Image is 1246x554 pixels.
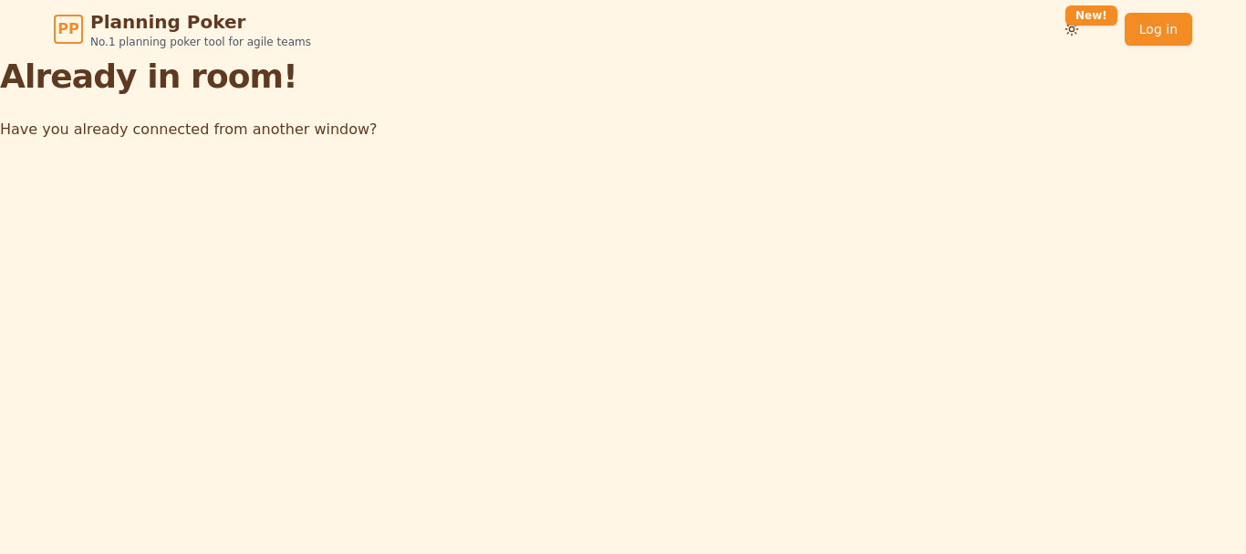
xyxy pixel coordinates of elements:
span: No.1 planning poker tool for agile teams [90,35,311,49]
a: Log in [1125,13,1192,46]
div: New! [1065,5,1117,26]
button: New! [1055,13,1088,46]
a: PPPlanning PokerNo.1 planning poker tool for agile teams [54,9,311,49]
span: Planning Poker [90,9,311,35]
span: PP [57,18,78,40]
